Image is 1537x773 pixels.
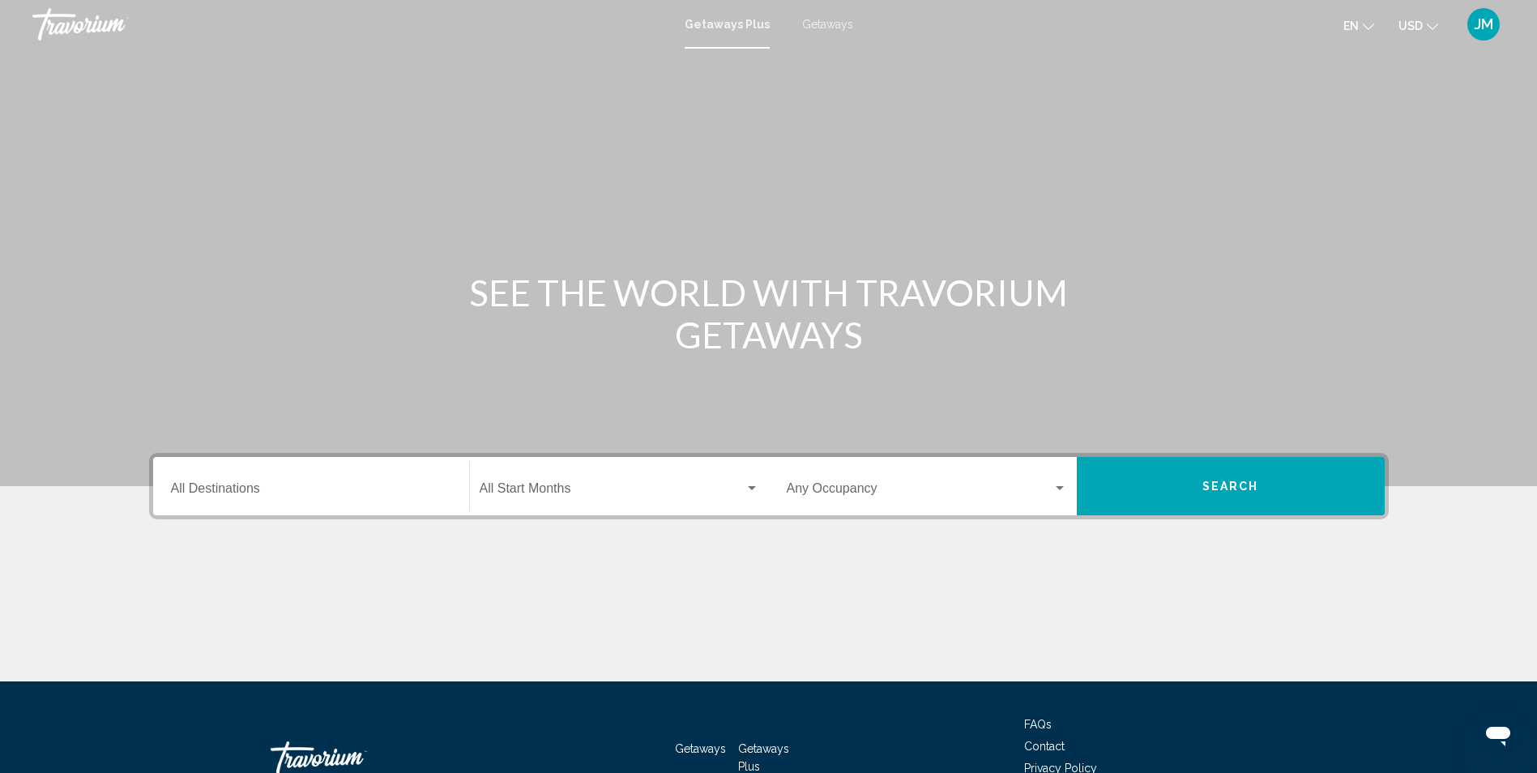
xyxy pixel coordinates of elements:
[1462,7,1505,41] button: User Menu
[1343,14,1374,37] button: Change language
[1398,19,1423,32] span: USD
[1475,16,1493,32] span: JM
[1398,14,1438,37] button: Change currency
[675,742,726,755] a: Getaways
[1343,19,1359,32] span: en
[738,742,789,773] a: Getaways Plus
[1077,457,1385,515] button: Search
[32,8,668,41] a: Travorium
[153,457,1385,515] div: Search widget
[1472,708,1524,760] iframe: Bouton de lancement de la fenêtre de messagerie
[1024,718,1052,731] a: FAQs
[1024,740,1065,753] a: Contact
[685,18,770,31] a: Getaways Plus
[1202,480,1259,493] span: Search
[802,18,853,31] a: Getaways
[465,271,1073,356] h1: SEE THE WORLD WITH TRAVORIUM GETAWAYS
